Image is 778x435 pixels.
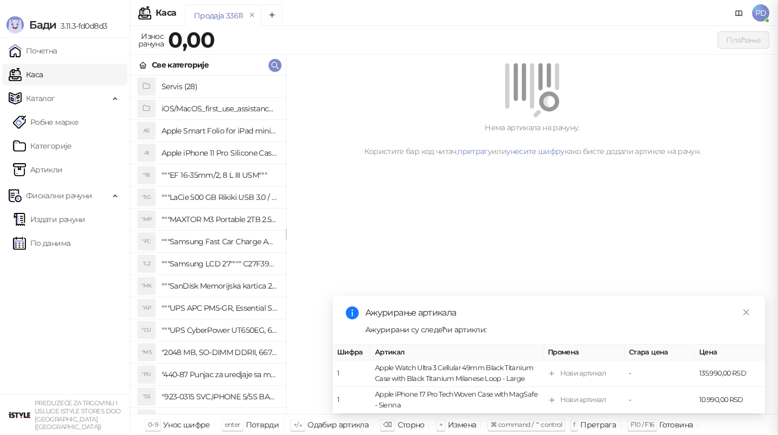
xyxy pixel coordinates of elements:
td: 135.990,00 RSD [695,361,765,387]
td: 1 [333,361,371,387]
th: Цена [695,345,765,360]
td: Apple Watch Ultra 3 Cellular 49mm Black Titanium Case with Black Titanium Milanese Loop - Large [371,361,544,387]
span: close [742,309,750,316]
td: 10.990,00 RSD [695,387,765,414]
a: Close [740,306,752,318]
div: Ажурирани су следећи артикли: [365,324,752,336]
div: Ажурирање артикала [365,306,752,319]
th: Стара цена [625,345,695,360]
span: info-circle [346,306,359,319]
th: Шифра [333,345,371,360]
div: Нови артикал [560,395,606,406]
th: Артикал [371,345,544,360]
th: Промена [544,345,625,360]
td: 1 [333,387,371,414]
td: Apple iPhone 17 Pro TechWoven Case with MagSafe - Sienna [371,387,544,414]
td: - [625,361,695,387]
td: - [625,387,695,414]
div: Нови артикал [560,369,606,379]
